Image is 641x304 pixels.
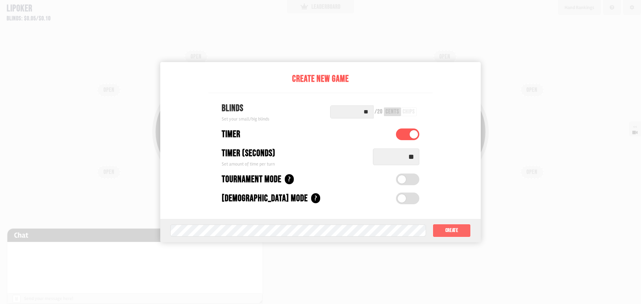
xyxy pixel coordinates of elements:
[222,101,269,115] div: Blinds
[375,109,383,115] div: / 20
[285,174,294,184] div: ?
[222,146,275,161] div: Timer (seconds)
[311,193,320,203] div: ?
[222,127,240,141] div: Timer
[222,161,366,168] div: Set amount of time per turn
[222,115,269,122] div: Set your small/big blinds
[386,109,399,115] div: cents
[433,224,471,237] button: Create
[208,72,433,86] div: Create New Game
[222,173,281,187] div: Tournament Mode
[403,109,415,115] div: chips
[222,192,308,206] div: [DEMOGRAPHIC_DATA] Mode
